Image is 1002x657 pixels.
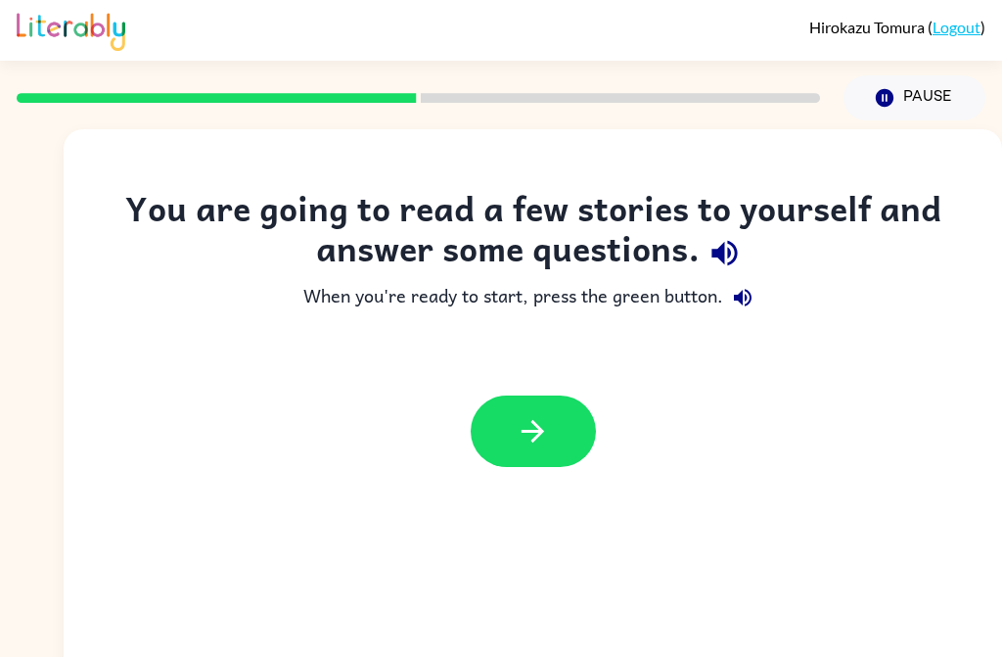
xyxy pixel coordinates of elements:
div: When you're ready to start, press the green button. [103,278,963,317]
span: Hirokazu Tomura [809,18,928,36]
a: Logout [933,18,980,36]
img: Literably [17,8,125,51]
div: You are going to read a few stories to yourself and answer some questions. [103,188,963,278]
button: Pause [843,75,985,120]
div: ( ) [809,18,985,36]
